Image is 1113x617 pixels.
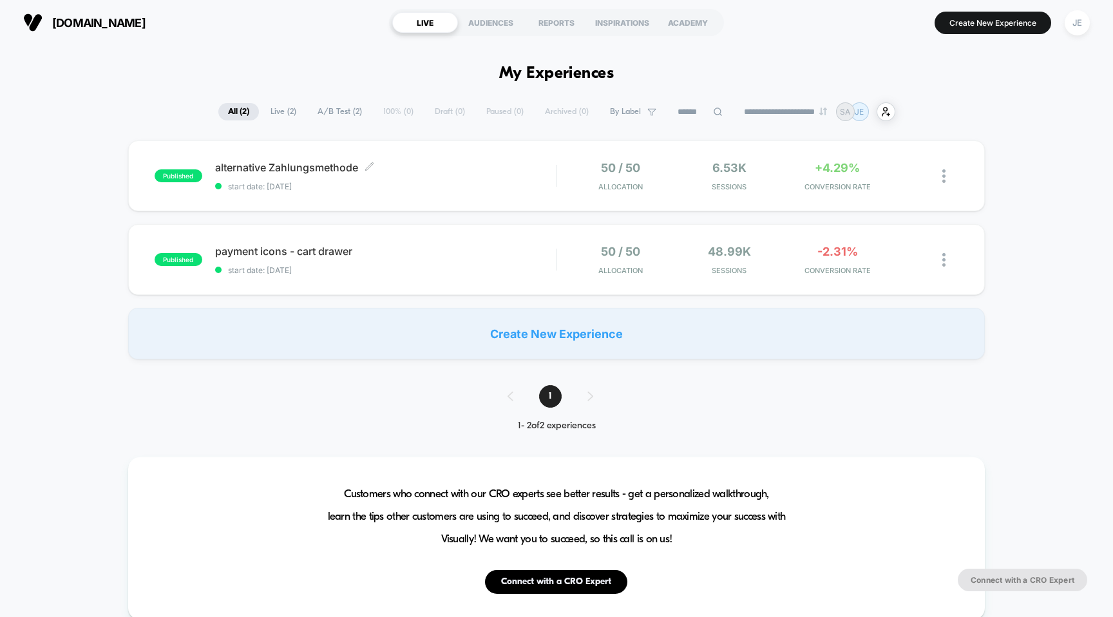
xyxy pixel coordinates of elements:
span: A/B Test ( 2 ) [308,103,372,120]
div: INSPIRATIONS [589,12,655,33]
img: end [819,108,827,115]
span: payment icons - cart drawer [215,245,556,258]
span: CONVERSION RATE [786,266,888,275]
div: 1 - 2 of 2 experiences [495,421,619,432]
p: JE [855,107,864,117]
span: By Label [610,107,641,117]
span: 6.53k [712,161,747,175]
img: close [942,169,946,183]
span: 50 / 50 [601,161,640,175]
span: start date: [DATE] [215,265,556,275]
button: Connect with a CRO Expert [958,569,1087,591]
span: CONVERSION RATE [786,182,888,191]
span: 48.99k [708,245,751,258]
h1: My Experiences [499,64,614,83]
div: Create New Experience [128,308,985,359]
span: 1 [539,385,562,408]
span: 50 / 50 [601,245,640,258]
span: published [155,253,202,266]
div: ACADEMY [655,12,721,33]
span: Live ( 2 ) [261,103,306,120]
img: close [942,253,946,267]
span: start date: [DATE] [215,182,556,191]
div: REPORTS [524,12,589,33]
span: +4.29% [815,161,860,175]
button: Connect with a CRO Expert [485,570,627,594]
span: Allocation [598,266,643,275]
span: alternative Zahlungsmethode [215,161,556,174]
span: All ( 2 ) [218,103,259,120]
span: -2.31% [817,245,858,258]
div: LIVE [392,12,458,33]
button: Create New Experience [935,12,1051,34]
span: published [155,169,202,182]
div: AUDIENCES [458,12,524,33]
span: Sessions [678,182,780,191]
span: Allocation [598,182,643,191]
p: SA [840,107,850,117]
span: [DOMAIN_NAME] [52,16,146,30]
div: JE [1065,10,1090,35]
button: [DOMAIN_NAME] [19,12,149,33]
img: Visually logo [23,13,43,32]
span: Sessions [678,266,780,275]
span: Customers who connect with our CRO experts see better results - get a personalized walkthrough, l... [328,483,786,551]
button: JE [1061,10,1094,36]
